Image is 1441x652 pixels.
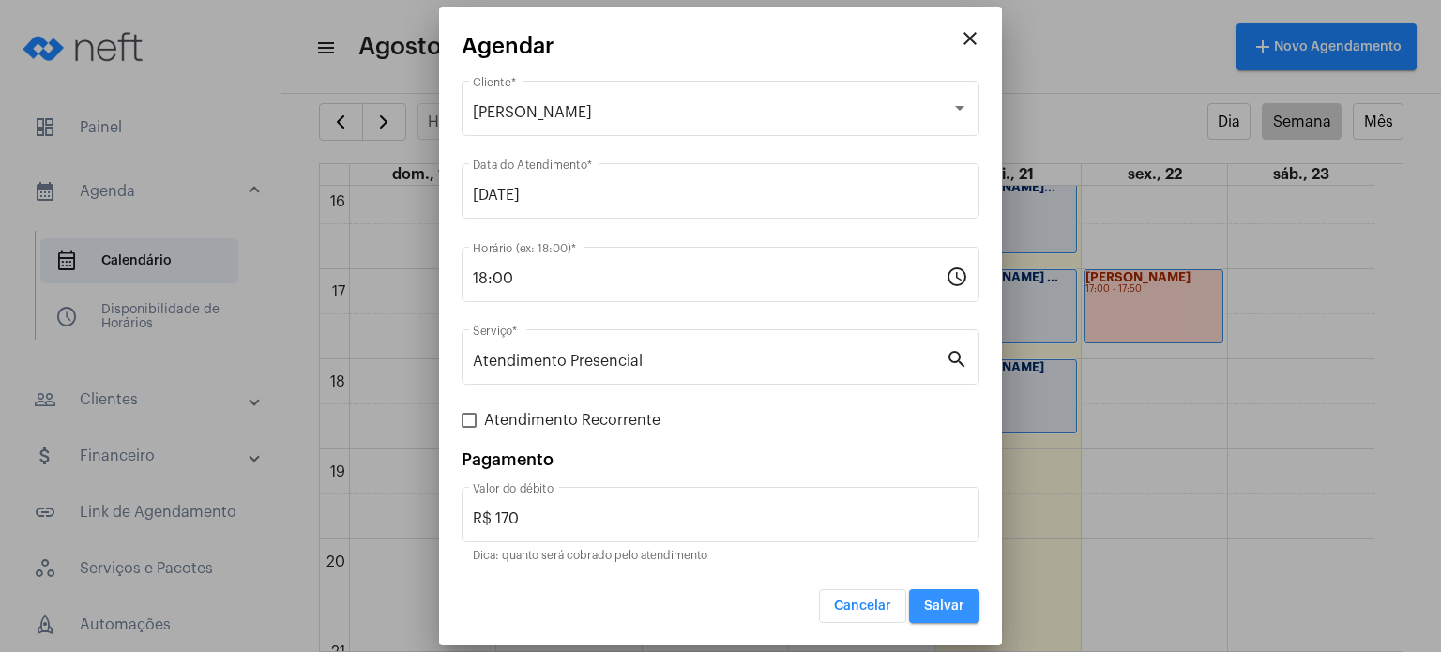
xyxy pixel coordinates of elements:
button: Cancelar [819,589,906,623]
span: Cancelar [834,599,891,613]
input: Valor [473,510,968,527]
mat-icon: close [959,27,981,50]
span: Salvar [924,599,964,613]
input: Horário [473,270,946,287]
mat-hint: Dica: quanto será cobrado pelo atendimento [473,550,707,563]
span: Pagamento [462,451,554,468]
input: Pesquisar serviço [473,353,946,370]
span: Agendar [462,34,554,58]
mat-icon: search [946,347,968,370]
button: Salvar [909,589,979,623]
mat-icon: schedule [946,265,968,287]
span: Atendimento Recorrente [484,409,660,432]
span: [PERSON_NAME] [473,105,592,120]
